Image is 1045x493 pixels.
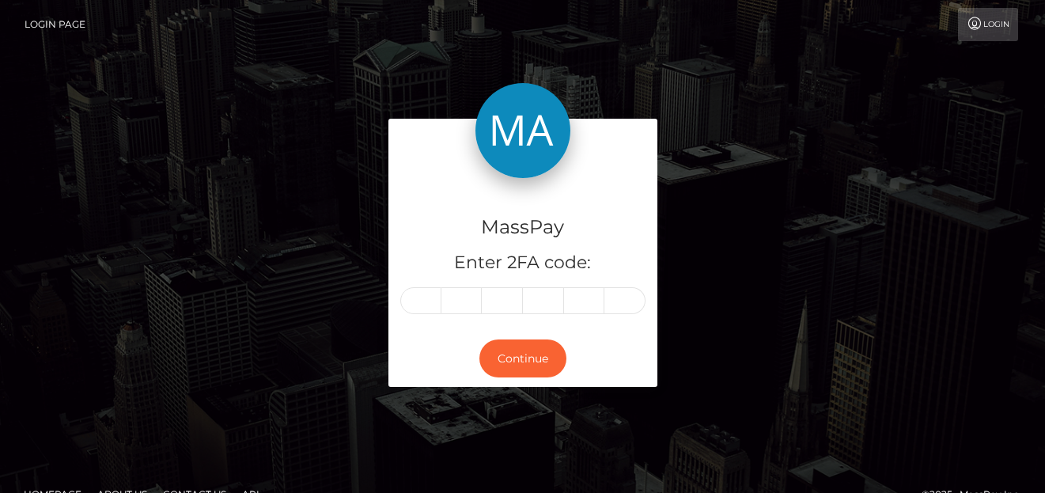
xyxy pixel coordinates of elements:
img: MassPay [475,83,570,178]
a: Login Page [25,8,85,41]
h5: Enter 2FA code: [400,251,646,275]
a: Login [958,8,1018,41]
h4: MassPay [400,214,646,241]
button: Continue [479,339,566,378]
